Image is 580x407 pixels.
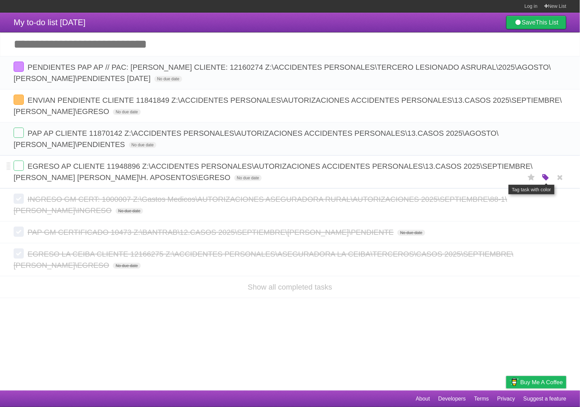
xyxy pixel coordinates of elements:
span: My to-do list [DATE] [14,18,86,27]
label: Done [14,248,24,259]
span: No due date [129,142,156,148]
span: No due date [116,208,143,214]
label: Done [14,128,24,138]
span: Buy me a coffee [521,376,563,388]
a: Show all completed tasks [248,283,332,291]
label: Done [14,194,24,204]
label: Done [14,227,24,237]
span: No due date [113,263,140,269]
a: Privacy [497,392,515,405]
a: About [416,392,430,405]
span: PAP GM CERTIFICADO 10473 Z:\BANTRAB\12.CASOS 2025\SEPTIEMBRE\[PERSON_NAME]\PENDIENTE [28,228,395,237]
span: EGRESO AP CLIENTE 11948896 Z:\ACCIDENTES PERSONALES\AUTORIZACIONES ACCIDENTES PERSONALES\13.CASOS... [14,162,533,182]
a: Buy me a coffee [506,376,566,389]
a: Terms [474,392,489,405]
span: No due date [113,109,140,115]
span: PENDIENTES PAP AP // PAC: [PERSON_NAME] CLIENTE: 12160274 Z:\ACCIDENTES PERSONALES\TERCERO LESION... [14,63,551,83]
a: SaveThis List [506,16,566,29]
label: Done [14,161,24,171]
label: Star task [525,172,538,183]
b: This List [536,19,559,26]
img: Buy me a coffee [510,376,519,388]
a: Suggest a feature [524,392,566,405]
span: No due date [234,175,262,181]
a: Developers [438,392,466,405]
span: INGRESO GM CERT: 1000007 Z:\Gastos Medicos\AUTORIZACIONES ASEGURADORA RURAL\AUTORIZACIONES 2025\S... [14,195,507,215]
span: ENVIAN PENDIENTE CLIENTE 11841849 Z:\ACCIDENTES PERSONALES\AUTORIZACIONES ACCIDENTES PERSONALES\1... [14,96,562,116]
label: Done [14,62,24,72]
span: No due date [397,230,425,236]
label: Done [14,95,24,105]
span: No due date [154,76,182,82]
span: EGRESO LA CEIBA CLIENTE 12166275 Z:\ACCIDENTES PERSONALES\ASEGURADORA LA CEIBA\TERCEROS\CASOS 202... [14,250,513,270]
span: PAP AP CLIENTE 11870142 Z:\ACCIDENTES PERSONALES\AUTORIZACIONES ACCIDENTES PERSONALES\13.CASOS 20... [14,129,499,149]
